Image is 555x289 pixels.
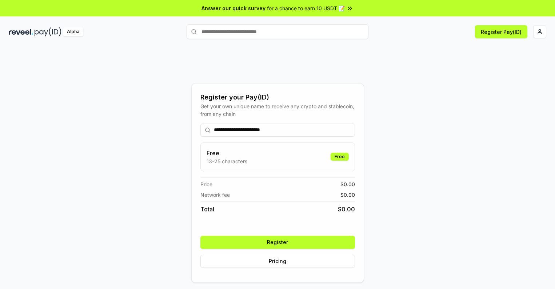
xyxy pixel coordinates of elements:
[267,4,345,12] span: for a chance to earn 10 USDT 📝
[63,27,83,36] div: Alpha
[200,102,355,118] div: Get your own unique name to receive any crypto and stablecoin, from any chain
[340,180,355,188] span: $ 0.00
[200,92,355,102] div: Register your Pay(ID)
[475,25,527,38] button: Register Pay(ID)
[340,191,355,199] span: $ 0.00
[207,149,247,157] h3: Free
[35,27,61,36] img: pay_id
[331,153,349,161] div: Free
[200,236,355,249] button: Register
[9,27,33,36] img: reveel_dark
[200,191,230,199] span: Network fee
[207,157,247,165] p: 13-25 characters
[200,205,214,214] span: Total
[200,255,355,268] button: Pricing
[201,4,265,12] span: Answer our quick survey
[200,180,212,188] span: Price
[338,205,355,214] span: $ 0.00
